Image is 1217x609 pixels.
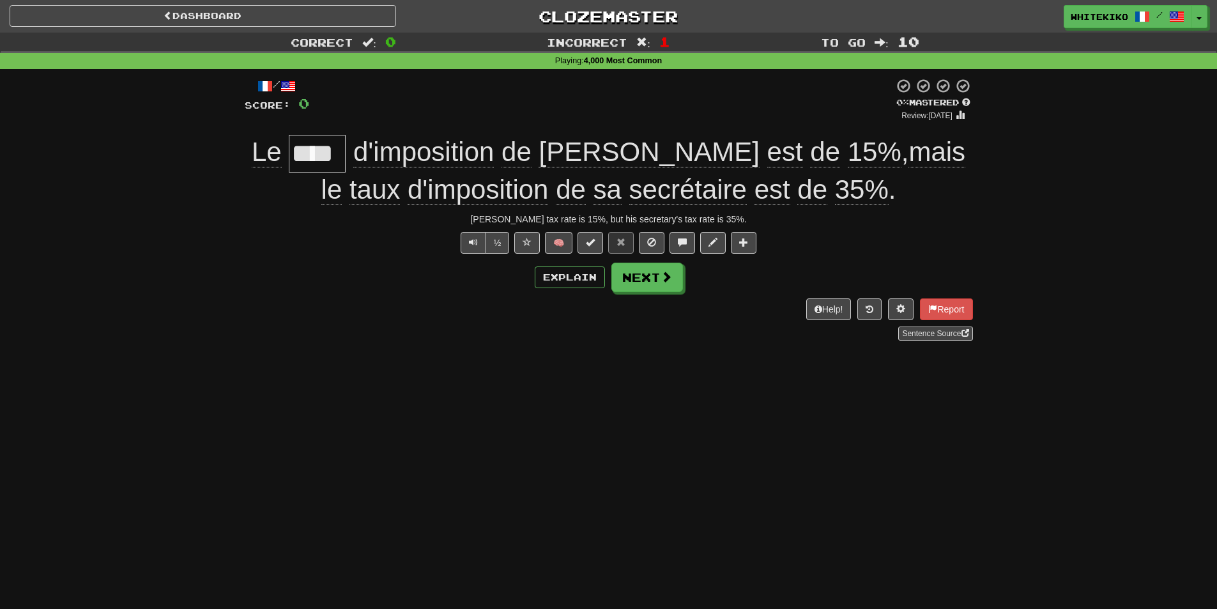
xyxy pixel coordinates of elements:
span: To go [821,36,866,49]
span: le [321,174,342,205]
span: Le [252,137,282,167]
span: d'imposition [353,137,494,167]
span: de [797,174,827,205]
span: Incorrect [547,36,627,49]
span: est [767,137,803,167]
span: 0 [385,34,396,49]
span: 0 % [896,97,909,107]
span: taux [349,174,400,205]
div: Mastered [894,97,973,109]
span: de [501,137,532,167]
button: Round history (alt+y) [857,298,882,320]
span: secrétaire [629,174,747,205]
span: de [810,137,840,167]
button: ½ [486,232,510,254]
span: est [754,174,790,205]
button: Explain [535,266,605,288]
span: de [556,174,586,205]
button: 🧠 [545,232,572,254]
button: Discuss sentence (alt+u) [670,232,695,254]
div: Text-to-speech controls [458,232,510,254]
span: Correct [291,36,353,49]
button: Reset to 0% Mastered (alt+r) [608,232,634,254]
small: Review: [DATE] [901,111,953,120]
span: sa [593,174,622,205]
span: whitekiko [1071,11,1128,22]
span: d'imposition [408,174,548,205]
span: 35% [835,174,889,205]
button: Ignore sentence (alt+i) [639,232,664,254]
span: 15% [848,137,901,167]
strong: 4,000 Most Common [584,56,662,65]
button: Help! [806,298,852,320]
a: whitekiko / [1064,5,1191,28]
div: / [245,78,309,94]
a: Clozemaster [415,5,802,27]
button: Add to collection (alt+a) [731,232,756,254]
span: : [875,37,889,48]
span: , . [321,137,966,205]
span: 10 [898,34,919,49]
span: 0 [298,95,309,111]
span: 1 [659,34,670,49]
div: [PERSON_NAME] tax rate is 15%, but his secretary's tax rate is 35%. [245,213,973,226]
a: Dashboard [10,5,396,27]
button: Favorite sentence (alt+f) [514,232,540,254]
span: [PERSON_NAME] [539,137,759,167]
span: mais [908,137,965,167]
button: Edit sentence (alt+d) [700,232,726,254]
button: Next [611,263,683,292]
button: Play sentence audio (ctl+space) [461,232,486,254]
span: Score: [245,100,291,111]
span: : [636,37,650,48]
button: Set this sentence to 100% Mastered (alt+m) [578,232,603,254]
button: Report [920,298,972,320]
span: : [362,37,376,48]
a: Sentence Source [898,327,972,341]
span: / [1156,10,1163,19]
